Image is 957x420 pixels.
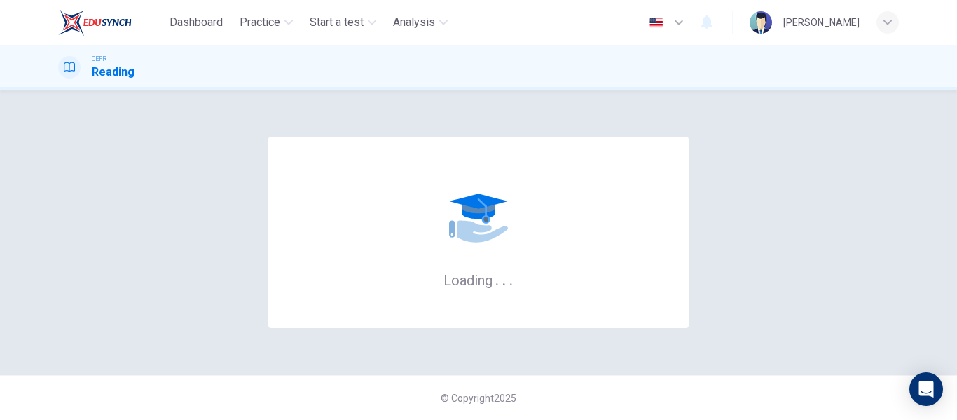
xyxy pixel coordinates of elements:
span: Practice [240,14,280,31]
h1: Reading [92,64,135,81]
img: Profile picture [750,11,772,34]
button: Practice [234,10,298,35]
div: [PERSON_NAME] [783,14,860,31]
button: Start a test [304,10,382,35]
button: Dashboard [164,10,228,35]
h6: . [502,267,507,290]
span: Analysis [393,14,435,31]
img: en [647,18,665,28]
button: Analysis [387,10,453,35]
span: CEFR [92,54,106,64]
span: Start a test [310,14,364,31]
h6: . [509,267,514,290]
span: © Copyright 2025 [441,393,516,404]
h6: . [495,267,500,290]
span: Dashboard [170,14,223,31]
a: EduSynch logo [58,8,164,36]
h6: Loading [443,271,514,289]
div: Open Intercom Messenger [909,372,943,406]
img: EduSynch logo [58,8,132,36]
